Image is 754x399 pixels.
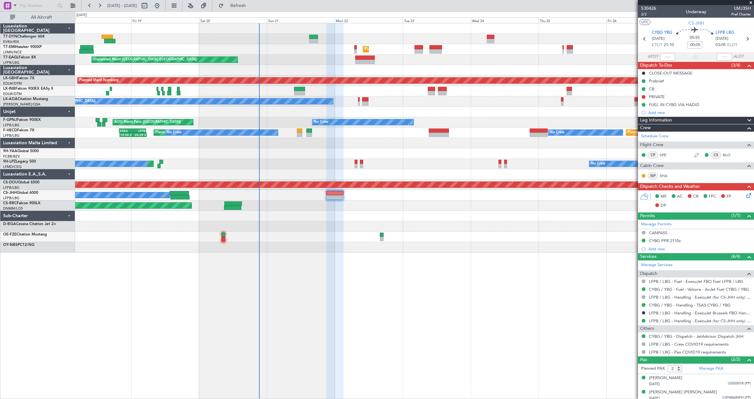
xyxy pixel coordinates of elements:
span: ELDT [727,42,737,48]
a: Manage Permits [641,221,672,228]
a: 9H-LPZLegacy 500 [3,160,36,164]
div: Add new [648,246,751,252]
span: [DATE] [649,382,660,386]
div: Fri 19 [131,17,199,23]
a: BLO [723,152,737,158]
a: FCBB/BZV [3,154,20,159]
a: LFPB / LBG - Crew COVID19 requirements [649,342,729,347]
div: No Crew [550,128,564,137]
div: FUEL IN CYBG VIA HADID [649,102,699,107]
div: No Crew [167,128,181,137]
a: F-GPNJFalcon 900EX [3,118,41,122]
span: (2/2) [731,356,740,363]
div: Mon 22 [335,17,403,23]
span: ATOT [648,54,658,60]
span: Permits [640,212,655,220]
span: F-GPNJ [3,118,17,122]
span: D-IEGA [3,222,16,226]
div: CP [648,152,658,158]
span: Others [640,325,654,332]
a: LFPB/LBG [3,185,20,190]
button: All Aircraft [7,12,68,22]
span: FP [727,194,731,200]
a: EDLW/DTM [3,92,22,96]
span: Refresh [225,3,251,8]
div: CYBG PPR 2110z [649,238,681,243]
a: LFMN/NCE [3,50,22,55]
div: Wed 24 [471,17,539,23]
a: LFPB/LBG [3,123,20,128]
a: CYBG / YBG - Fuel - Valcora - AvJet Fuel CYBG / YBG [649,287,749,292]
div: Add new [648,110,751,115]
div: PRIVATE [649,94,665,99]
span: 9H-LPZ [3,160,16,164]
span: Crew [640,124,651,132]
span: ALDT [733,54,744,60]
a: Schedule Crew [641,133,669,140]
div: Fri 26 [606,17,674,23]
a: SPE [660,152,674,158]
button: Refresh [215,1,253,11]
input: Trip Number [19,1,56,10]
div: Planned Maint [GEOGRAPHIC_DATA] [365,45,425,54]
a: T7-EMIHawker 900XP [3,45,42,49]
div: AOG Maint Paris ([GEOGRAPHIC_DATA]) [115,117,181,127]
span: Pax [640,356,647,364]
span: Leg Information [640,117,672,124]
a: LFPB / LBG - Handling - ExecuJet (for CS-JHH only) LFPB / LBG [649,295,751,300]
a: LFPB / LBG - Pax COVID19 requirements [649,349,726,355]
div: Thu 25 [539,17,606,23]
a: DNMM/LOS [3,206,23,211]
span: LX-AOA [3,97,18,101]
a: LFPB/LBG [3,60,20,65]
span: [DATE] [716,36,728,42]
span: T7-EMI [3,45,15,49]
a: LX-GBHFalcon 7X [3,76,34,80]
label: Planned PAX [641,366,665,372]
a: F-HECDFalcon 7X [3,128,34,132]
span: Cabin Crew [640,162,664,170]
span: Flight Crew [640,141,663,149]
span: OE-FZE [3,233,16,236]
span: ETOT [652,42,662,48]
div: CLOSE-OUT MESSAGE [649,70,692,76]
span: 03:05 [716,42,726,48]
span: MF [661,194,667,200]
a: CS-DOUGlobal 6500 [3,181,39,184]
span: FFC [709,194,716,200]
a: 9H-YAAGlobal 5000 [3,149,39,153]
div: Sun 21 [267,17,335,23]
div: No Crew [314,117,328,127]
a: LFPB / LBG - Handling - ExecuJet (for CS-JHH only) LFPB / LBG [649,318,751,324]
div: Planned Maint [GEOGRAPHIC_DATA] ([GEOGRAPHIC_DATA]) [628,128,727,137]
div: ISP [648,172,658,179]
div: 05:29 Z [133,133,146,137]
a: T7-DYNChallenger 604 [3,35,44,39]
a: EDLW/DTM [3,81,22,86]
div: 19:59 Z [120,133,133,137]
div: Underway [686,9,706,15]
div: CS [711,152,721,158]
span: CYBG YBG [652,30,672,36]
span: 9H-YAA [3,149,17,153]
span: Dispatch Checks and Weather [640,183,700,190]
a: CYBG / YBG - Dispatch - JetAdvisor Dispatch JHH [649,334,744,339]
span: (1/1) [731,212,740,219]
a: SHA [660,173,674,179]
a: LFPB / LBG - Fuel - ExecuJet FBO Fuel LFPB / LBG [649,279,743,284]
a: LFPB/LBG [3,133,20,138]
span: Dispatch [640,270,657,277]
div: LFPB [133,129,145,133]
span: AC [677,194,683,200]
span: CS-JHH [3,191,17,195]
input: --:-- [660,53,675,61]
span: DP [661,203,666,209]
span: CS-JHH [688,20,704,27]
span: CR [693,194,698,200]
a: LX-AOACitation Mustang [3,97,48,101]
a: LFMD/CEQ [3,164,21,169]
span: 21:10 [664,42,674,48]
a: CYBG / YBG - Handling - TSAS CYBG / YBG [649,302,731,308]
span: (4/4) [731,253,740,260]
div: [DATE] [76,13,87,18]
